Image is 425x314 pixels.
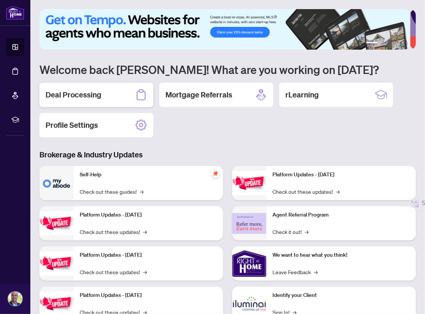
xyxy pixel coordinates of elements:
[366,42,378,45] button: 1
[80,211,217,219] p: Platform Updates - [DATE]
[39,211,74,235] img: Platform Updates - September 16, 2025
[140,187,143,196] span: →
[39,149,416,160] h3: Brokerage & Industry Updates
[39,251,74,275] img: Platform Updates - July 21, 2025
[272,171,410,179] p: Platform Updates - [DATE]
[405,42,408,45] button: 6
[211,169,220,178] span: pushpin
[314,268,318,276] span: →
[285,89,319,100] h2: rLearning
[165,89,232,100] h2: Mortgage Referrals
[272,228,309,236] a: Check it out!→
[143,268,147,276] span: →
[272,268,318,276] a: Leave Feedback→
[80,268,147,276] a: Check out these updates!→
[232,213,266,234] img: Agent Referral Program
[80,171,217,179] p: Self-Help
[143,228,147,236] span: →
[80,228,147,236] a: Check out these updates!→
[39,166,74,200] img: Self-Help
[272,187,340,196] a: Check out these updates!→
[80,291,217,300] p: Platform Updates - [DATE]
[381,42,384,45] button: 2
[46,89,101,100] h2: Deal Processing
[6,6,24,20] img: logo
[46,120,98,130] h2: Profile Settings
[232,171,266,195] img: Platform Updates - June 23, 2025
[8,292,22,306] img: Profile Icon
[272,211,410,219] p: Agent Referral Program
[336,187,340,196] span: →
[393,42,396,45] button: 4
[305,228,309,236] span: →
[272,291,410,300] p: Identify your Client
[39,62,416,77] h1: Welcome back [PERSON_NAME]! What are you working on [DATE]?
[232,246,266,281] img: We want to hear what you think!
[39,9,410,50] img: Slide 0
[387,42,390,45] button: 3
[80,187,143,196] a: Check out these guides!→
[398,287,421,310] button: Open asap
[272,251,410,259] p: We want to hear what you think!
[80,251,217,259] p: Platform Updates - [DATE]
[399,42,402,45] button: 5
